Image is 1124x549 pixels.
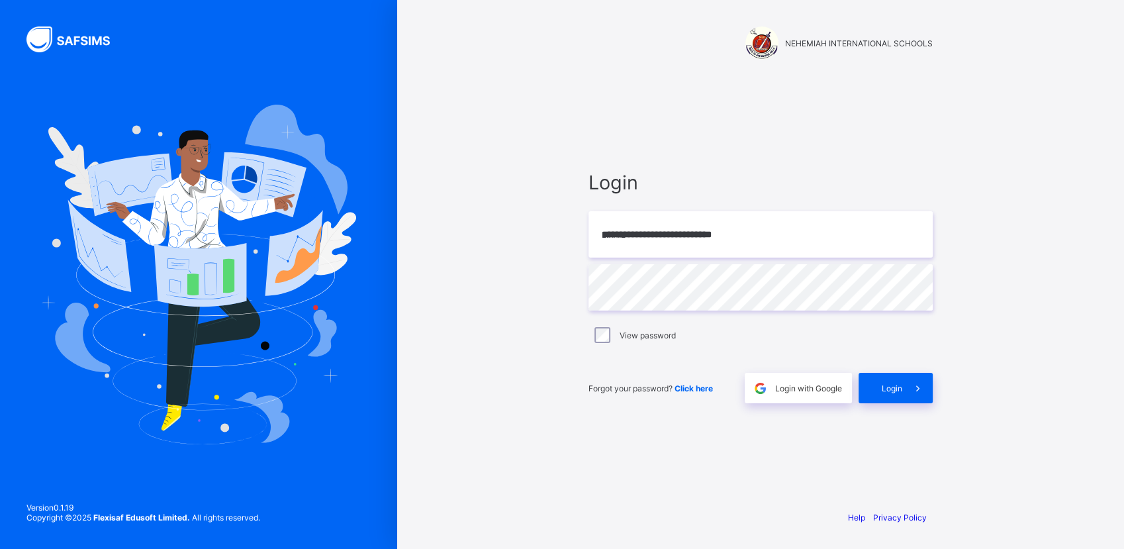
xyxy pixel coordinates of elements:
label: View password [620,330,676,340]
img: google.396cfc9801f0270233282035f929180a.svg [753,381,768,396]
span: Version 0.1.19 [26,503,260,513]
span: Forgot your password? [588,383,713,393]
span: Login with Google [775,383,842,393]
a: Help [848,513,865,523]
span: Login [882,383,902,393]
img: SAFSIMS Logo [26,26,126,52]
strong: Flexisaf Edusoft Limited. [93,513,190,523]
span: NEHEMIAH INTERNATIONAL SCHOOLS [785,38,933,48]
span: Login [588,171,933,194]
a: Privacy Policy [873,513,927,523]
span: Copyright © 2025 All rights reserved. [26,513,260,523]
a: Click here [675,383,713,393]
img: Hero Image [41,105,356,444]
